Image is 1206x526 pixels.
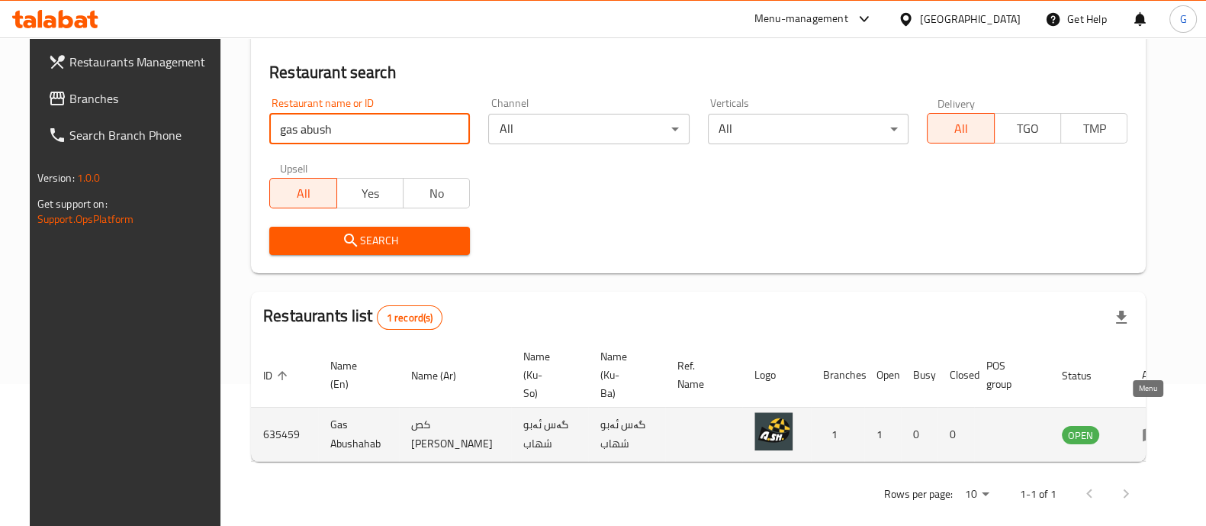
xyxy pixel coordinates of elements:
button: All [927,113,994,144]
div: Rows per page: [958,483,995,506]
input: Search for restaurant name or ID.. [269,114,470,144]
div: Export file [1103,299,1140,336]
a: Support.OpsPlatform [37,209,134,229]
span: Version: [37,168,75,188]
span: No [410,182,464,205]
th: Branches [811,343,864,408]
h2: Restaurants list [263,305,442,330]
td: 1 [864,408,901,462]
a: Search Branch Phone [36,117,231,153]
td: Gas Abushahab [318,408,399,462]
span: Name (En) [330,357,381,393]
span: TMP [1067,118,1121,140]
td: گەس ئەبو شهاب [588,408,665,462]
table: enhanced table [251,343,1182,462]
div: [GEOGRAPHIC_DATA] [920,11,1021,27]
span: 1 record(s) [378,311,442,325]
div: Total records count [377,305,443,330]
span: OPEN [1062,427,1099,444]
td: 635459 [251,408,318,462]
td: گەس ئەبو شهاب [511,408,588,462]
span: Branches [69,89,219,108]
button: Search [269,227,470,255]
div: Menu-management [754,10,848,28]
p: 1-1 of 1 [1019,485,1056,504]
button: Yes [336,178,404,208]
span: Status [1062,366,1111,385]
span: Search Branch Phone [69,126,219,144]
span: Search [281,231,458,250]
span: 1.0.0 [77,168,101,188]
td: 1 [811,408,864,462]
label: Delivery [937,98,976,108]
div: All [488,114,689,144]
span: Ref. Name [677,357,724,393]
img: Gas Abushahab [754,412,793,450]
td: 0 [937,408,974,462]
span: Name (Ku-Ba) [600,347,647,402]
h2: Restaurant search [269,61,1127,84]
th: Open [864,343,901,408]
label: Upsell [280,163,308,173]
a: Restaurants Management [36,44,231,80]
button: No [403,178,470,208]
th: Logo [742,343,811,408]
span: Restaurants Management [69,53,219,71]
th: Busy [901,343,937,408]
span: Yes [343,182,397,205]
span: G [1179,11,1186,27]
span: Get support on: [37,194,108,214]
span: Name (Ku-So) [523,347,570,402]
th: Closed [937,343,974,408]
span: ID [263,366,292,385]
div: All [708,114,909,144]
button: All [269,178,336,208]
button: TGO [994,113,1061,144]
button: TMP [1060,113,1127,144]
span: All [276,182,330,205]
th: Action [1130,343,1182,408]
td: كص [PERSON_NAME] [399,408,511,462]
p: Rows per page: [883,485,952,504]
span: All [934,118,988,140]
span: TGO [1001,118,1055,140]
td: 0 [901,408,937,462]
a: Branches [36,80,231,117]
span: POS group [986,357,1031,393]
span: Name (Ar) [411,366,476,385]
